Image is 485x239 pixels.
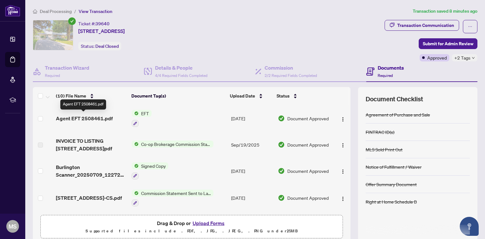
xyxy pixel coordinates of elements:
[454,54,470,61] span: +2 Tags
[278,115,285,122] img: Document Status
[132,110,152,127] button: Status IconEFT
[155,73,207,78] span: 4/4 Required Fields Completed
[56,137,127,152] span: INVOICE TO LISTING [STREET_ADDRESS]pdf
[229,211,275,237] td: [DATE]
[139,141,213,148] span: Co-op Brokerage Commission Statement
[229,157,275,185] td: [DATE]
[229,185,275,212] td: [DATE]
[460,217,479,236] button: Open asap
[5,5,20,16] img: logo
[95,21,110,27] span: 39640
[132,190,139,197] img: Status Icon
[56,92,86,99] span: (10) File Name
[340,117,345,122] img: Logo
[419,38,477,49] button: Submit for Admin Review
[230,92,255,99] span: Upload Date
[397,20,454,30] div: Transaction Communication
[366,181,417,188] div: Offer Summary Document
[265,64,317,72] h4: Commission
[139,162,168,169] span: Signed Copy
[340,196,345,201] img: Logo
[366,198,417,205] div: Right at Home Schedule B
[472,56,475,60] span: down
[78,20,110,27] div: Ticket #:
[278,141,285,148] img: Document Status
[378,73,393,78] span: Required
[229,132,275,157] td: Sep/19/2025
[278,194,285,201] img: Document Status
[191,219,226,227] button: Upload Forms
[68,17,76,25] span: check-circle
[423,39,473,49] span: Submit for Admin Review
[338,140,348,150] button: Logo
[287,194,329,201] span: Document Approved
[274,87,332,105] th: Status
[33,20,73,50] img: IMG-X12217743_1.jpg
[132,162,168,179] button: Status IconSigned Copy
[155,64,207,72] h4: Details & People
[132,190,213,207] button: Status IconCommission Statement Sent to Lawyer
[79,9,112,14] span: View Transaction
[340,169,345,174] img: Logo
[132,162,139,169] img: Status Icon
[366,146,403,153] div: MLS Sold Print Out
[366,163,422,170] div: Notice of Fulfillment / Waiver
[56,115,113,122] span: Agent EFT 2508461.pdf
[378,64,404,72] h4: Documents
[56,194,122,202] span: [STREET_ADDRESS]-CS.pdf
[157,219,226,227] span: Drag & Drop or
[385,20,459,31] button: Transaction Communication
[366,111,430,118] div: Agreement of Purchase and Sale
[227,87,274,105] th: Upload Date
[60,99,106,110] div: Agent EFT 2508461.pdf
[40,9,72,14] span: Deal Processing
[45,73,60,78] span: Required
[139,110,152,117] span: EFT
[53,87,129,105] th: (10) File Name
[287,141,329,148] span: Document Approved
[41,215,343,239] span: Drag & Drop orUpload FormsSupported files include .PDF, .JPG, .JPEG, .PNG under25MB
[265,73,317,78] span: 2/2 Required Fields Completed
[338,113,348,123] button: Logo
[9,222,17,231] span: MS
[413,8,477,15] article: Transaction saved 8 minutes ago
[468,24,472,29] span: ellipsis
[132,110,139,117] img: Status Icon
[340,143,345,148] img: Logo
[278,167,285,174] img: Document Status
[132,141,213,148] button: Status IconCo-op Brokerage Commission Statement
[45,227,339,235] p: Supported files include .PDF, .JPG, .JPEG, .PNG under 25 MB
[366,95,423,104] span: Document Checklist
[229,105,275,132] td: [DATE]
[287,115,329,122] span: Document Approved
[56,163,127,179] span: Burlington Scanner_20250709_122721.pdf
[132,141,139,148] img: Status Icon
[45,64,89,72] h4: Transaction Wizard
[277,92,290,99] span: Status
[33,9,37,14] span: home
[366,129,394,135] div: FINTRAC ID(s)
[129,87,227,105] th: Document Tag(s)
[338,166,348,176] button: Logo
[287,167,329,174] span: Document Approved
[78,27,125,35] span: [STREET_ADDRESS]
[338,193,348,203] button: Logo
[427,54,447,61] span: Approved
[74,8,76,15] li: /
[139,190,213,197] span: Commission Statement Sent to Lawyer
[95,43,119,49] span: Deal Closed
[78,42,121,50] div: Status:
